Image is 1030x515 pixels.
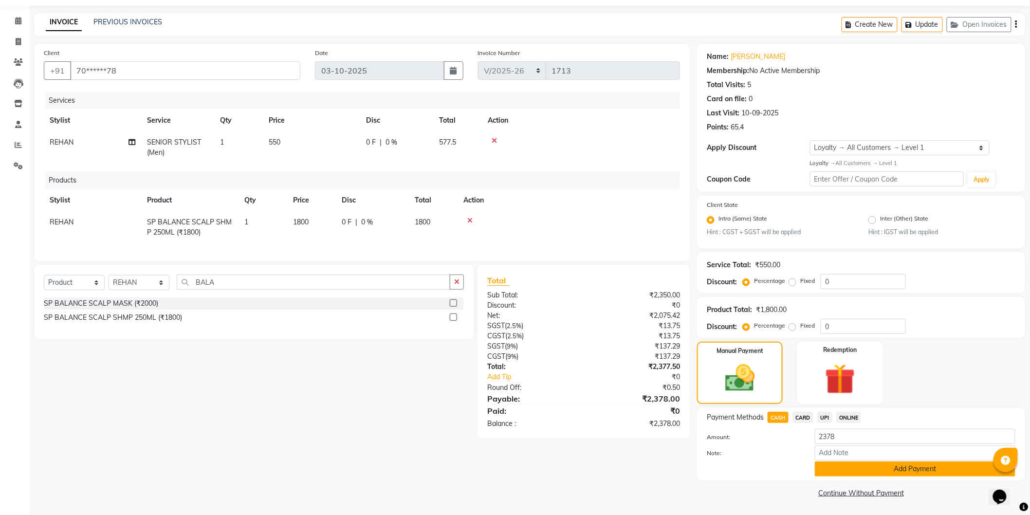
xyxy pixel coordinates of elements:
[989,476,1020,505] iframe: chat widget
[487,352,505,361] span: CGST
[46,14,82,31] a: INVOICE
[44,110,141,131] th: Stylist
[366,137,376,147] span: 0 F
[792,412,813,423] span: CARD
[44,313,182,323] div: SP BALANCE SCALP SHMP 250ML (₹1800)
[287,189,336,211] th: Price
[754,321,785,330] label: Percentage
[409,189,458,211] th: Total
[480,405,584,417] div: Paid:
[480,311,584,321] div: Net:
[315,49,328,57] label: Date
[824,346,857,354] label: Redemption
[836,412,862,423] span: ONLINE
[44,49,59,57] label: Client
[584,405,687,417] div: ₹0
[487,276,510,286] span: Total
[584,321,687,331] div: ₹13.75
[707,143,809,153] div: Apply Discount
[147,218,232,237] span: SP BALANCE SCALP SHMP 250ML (₹1800)
[731,122,744,132] div: 65.4
[480,362,584,372] div: Total:
[44,189,141,211] th: Stylist
[480,383,584,393] div: Round Off:
[716,361,764,395] img: _cash.svg
[44,61,71,80] button: +91
[768,412,789,423] span: CASH
[220,138,224,147] span: 1
[968,172,995,187] button: Apply
[901,17,943,32] button: Update
[699,433,807,441] label: Amount:
[584,311,687,321] div: ₹2,075.42
[141,189,239,211] th: Product
[699,488,1023,498] a: Continue Without Payment
[480,321,584,331] div: ( )
[699,449,807,458] label: Note:
[707,66,749,76] div: Membership:
[361,217,373,227] span: 0 %
[584,300,687,311] div: ₹0
[342,217,351,227] span: 0 F
[480,419,584,429] div: Balance :
[480,351,584,362] div: ( )
[749,94,753,104] div: 0
[50,218,74,226] span: REHAN
[718,214,767,226] label: Intra (Same) State
[355,217,357,227] span: |
[584,351,687,362] div: ₹137.29
[756,305,787,315] div: ₹1,800.00
[707,80,745,90] div: Total Visits:
[380,137,382,147] span: |
[584,341,687,351] div: ₹137.29
[817,412,832,423] span: UPI
[480,341,584,351] div: ( )
[50,138,74,147] span: REHAN
[507,322,521,330] span: 2.5%
[482,110,680,131] th: Action
[717,347,763,355] label: Manual Payment
[44,298,158,309] div: SP BALANCE SCALP MASK (₹2000)
[707,305,752,315] div: Product Total:
[810,171,964,186] input: Enter Offer / Coupon Code
[741,108,778,118] div: 10-09-2025
[214,110,263,131] th: Qty
[487,331,505,340] span: CGST
[336,189,409,211] th: Disc
[458,189,680,211] th: Action
[480,300,584,311] div: Discount:
[707,228,854,237] small: Hint : CGST + SGST will be applied
[707,122,729,132] div: Points:
[800,321,815,330] label: Fixed
[478,49,520,57] label: Invoice Number
[815,445,1015,460] input: Add Note
[810,160,836,166] strong: Loyalty →
[707,66,1015,76] div: No Active Membership
[815,360,865,398] img: _gift.svg
[747,80,751,90] div: 5
[439,138,456,147] span: 577.5
[269,138,280,147] span: 550
[707,174,809,184] div: Coupon Code
[360,110,433,131] th: Disc
[415,218,430,226] span: 1800
[293,218,309,226] span: 1800
[239,189,287,211] th: Qty
[707,412,764,423] span: Payment Methods
[507,352,516,360] span: 9%
[584,362,687,372] div: ₹2,377.50
[842,17,898,32] button: Create New
[601,372,688,382] div: ₹0
[480,393,584,405] div: Payable:
[244,218,248,226] span: 1
[707,322,737,332] div: Discount:
[707,260,751,270] div: Service Total:
[868,228,1015,237] small: Hint : IGST will be applied
[177,275,450,290] input: Search or Scan
[507,332,522,340] span: 2.5%
[584,331,687,341] div: ₹13.75
[487,321,505,330] span: SGST
[815,429,1015,444] input: Amount
[707,108,739,118] div: Last Visit:
[707,201,738,209] label: Client State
